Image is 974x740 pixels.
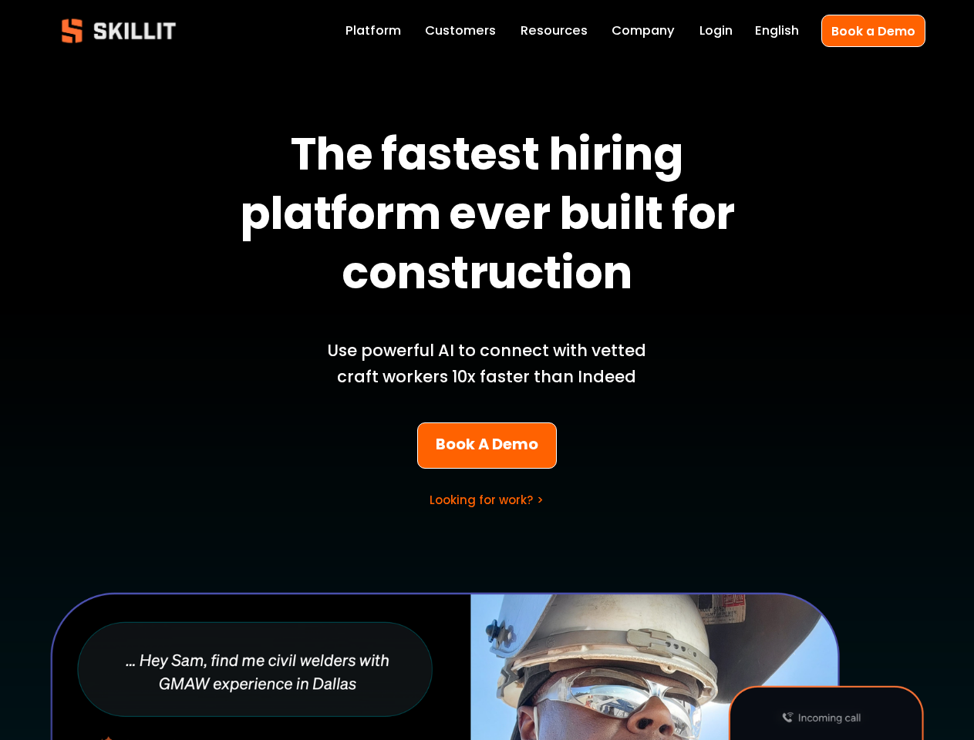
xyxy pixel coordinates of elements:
div: language picker [755,20,799,42]
a: Looking for work? > [430,492,544,508]
strong: The fastest hiring platform ever built for construction [240,120,743,315]
a: Book A Demo [417,422,556,469]
a: Company [612,20,675,42]
a: Book a Demo [821,15,925,46]
a: Customers [425,20,496,42]
a: Platform [345,20,401,42]
a: Login [699,20,733,42]
p: Use powerful AI to connect with vetted craft workers 10x faster than Indeed [307,338,667,390]
span: Resources [521,22,588,41]
img: Skillit [49,8,189,54]
span: English [755,22,799,41]
a: folder dropdown [521,20,588,42]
